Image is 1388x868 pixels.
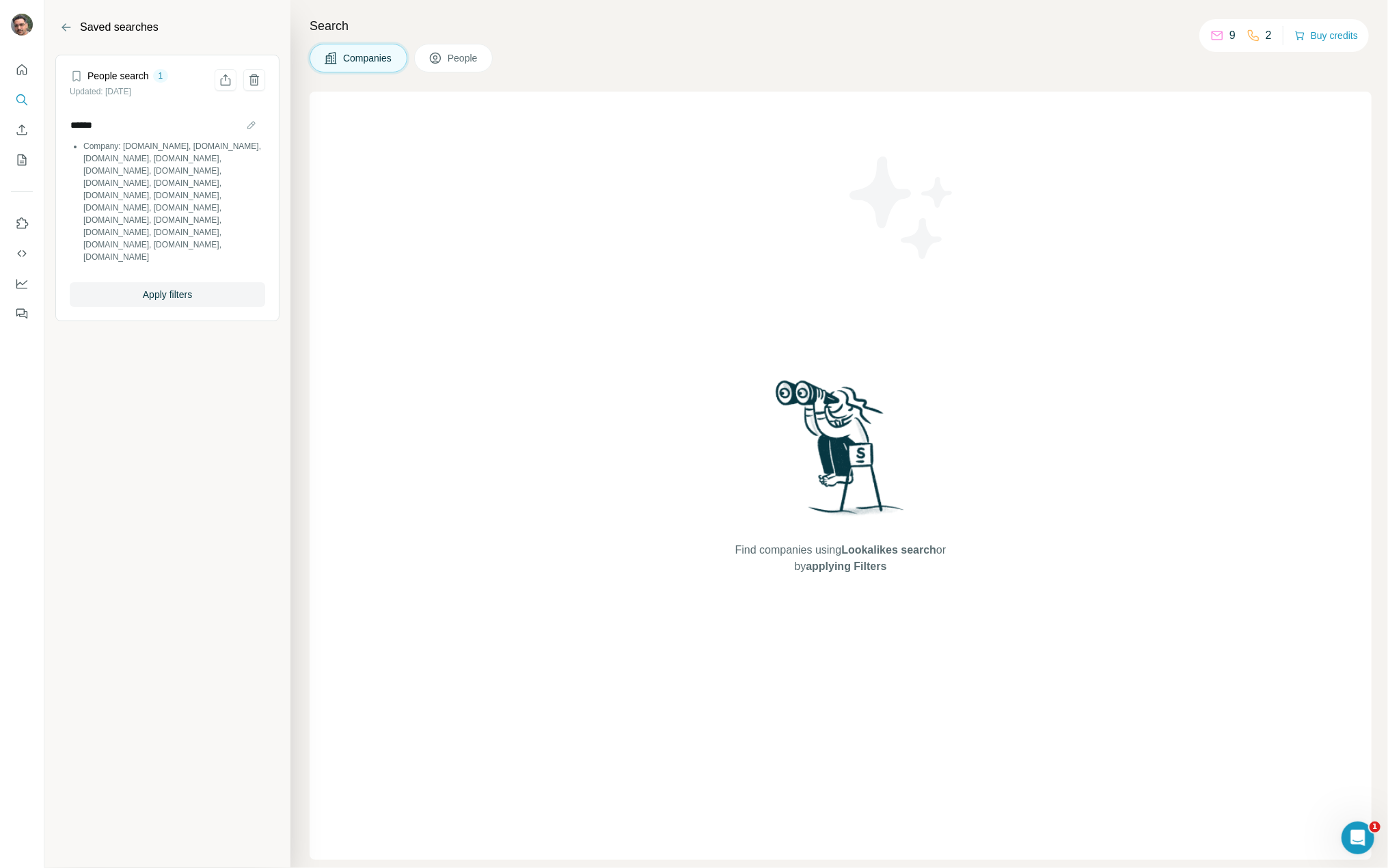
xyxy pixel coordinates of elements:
h4: People search [87,69,149,83]
button: Back [55,16,77,38]
li: Company: [DOMAIN_NAME], [DOMAIN_NAME], [DOMAIN_NAME], [DOMAIN_NAME], [DOMAIN_NAME], [DOMAIN_NAME]... [83,140,265,263]
span: Apply filters [143,288,192,301]
button: Buy credits [1294,26,1358,45]
p: 2 [1266,27,1272,44]
button: Search [11,87,33,112]
span: Companies [343,51,393,65]
iframe: Intercom live chat [1342,822,1374,854]
span: People [448,51,479,65]
span: applying Filters [806,560,886,572]
button: Dashboard [11,271,33,296]
h2: Saved searches [80,19,159,36]
button: Apply filters [70,282,265,307]
div: 1 [153,70,169,82]
button: Quick start [11,57,33,82]
span: Find companies using or by [731,542,950,575]
button: My lists [11,148,33,172]
button: Delete saved search [243,69,265,91]
span: Lookalikes search [841,544,936,556]
input: Search name [70,116,265,135]
span: 1 [1370,822,1380,832]
small: Updated: [DATE] [70,87,131,96]
img: Surfe Illustration - Woman searching with binoculars [770,377,912,529]
img: Surfe Illustration - Stars [841,146,964,269]
p: 9 [1229,27,1236,44]
button: Share filters [215,69,236,91]
button: Enrich CSV [11,118,33,142]
button: Use Surfe API [11,241,33,266]
img: Avatar [11,14,33,36]
button: Use Surfe on LinkedIn [11,211,33,236]
h4: Search [310,16,1372,36]
button: Feedback [11,301,33,326]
